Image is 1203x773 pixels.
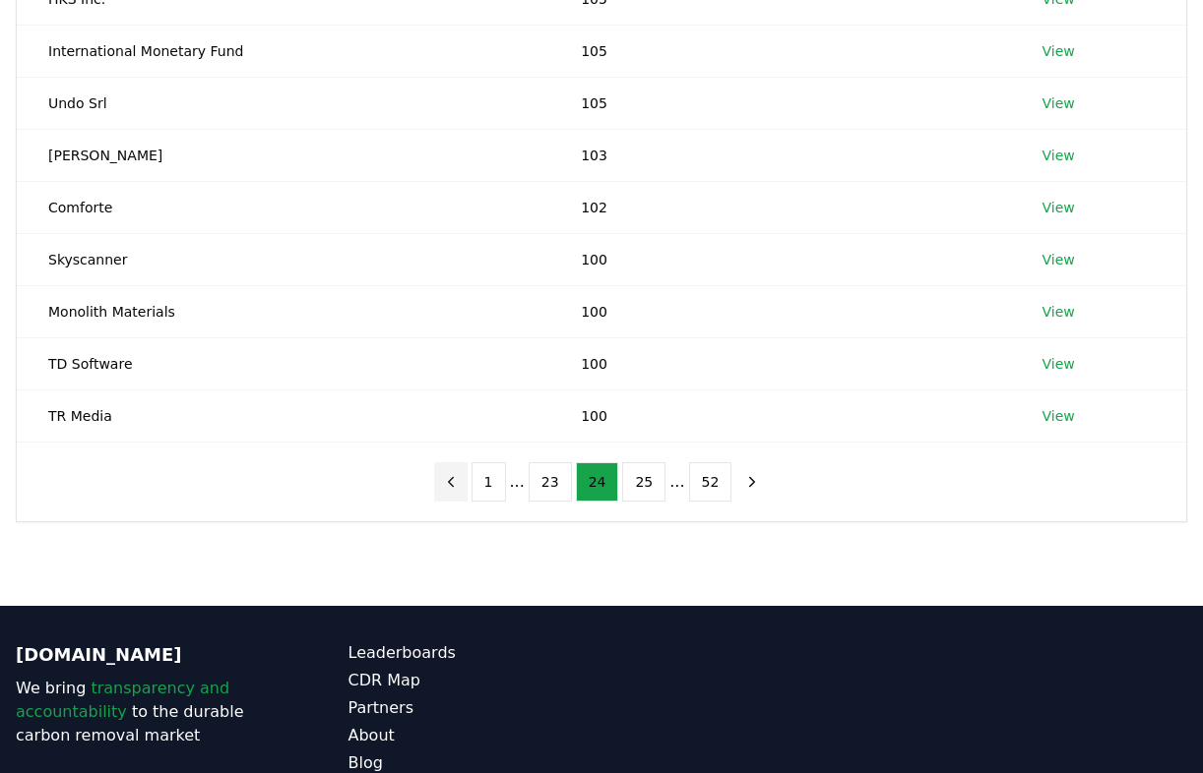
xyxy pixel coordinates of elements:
td: 100 [549,337,1010,389]
a: View [1043,250,1075,269]
td: 100 [549,285,1010,337]
li: ... [669,470,684,494]
p: [DOMAIN_NAME] [16,641,270,669]
td: TR Media [17,389,549,442]
td: 105 [549,25,1010,77]
td: 103 [549,129,1010,181]
td: 100 [549,389,1010,442]
p: We bring to the durable carbon removal market [16,677,270,747]
td: International Monetary Fund [17,25,549,77]
span: transparency and accountability [16,679,229,721]
button: previous page [434,462,468,502]
a: View [1043,146,1075,165]
a: View [1043,198,1075,217]
td: Undo Srl [17,77,549,129]
button: 23 [529,462,572,502]
td: Monolith Materials [17,285,549,337]
a: About [348,724,602,747]
button: 24 [576,462,619,502]
td: TD Software [17,337,549,389]
td: Skyscanner [17,233,549,285]
a: View [1043,41,1075,61]
td: 102 [549,181,1010,233]
a: View [1043,93,1075,113]
button: 1 [472,462,506,502]
button: 25 [622,462,665,502]
li: ... [510,470,525,494]
a: View [1043,302,1075,322]
td: Comforte [17,181,549,233]
td: [PERSON_NAME] [17,129,549,181]
a: View [1043,354,1075,374]
a: Leaderboards [348,641,602,665]
a: Partners [348,696,602,720]
a: View [1043,406,1075,426]
a: CDR Map [348,669,602,692]
button: next page [735,462,769,502]
button: 52 [689,462,732,502]
td: 105 [549,77,1010,129]
td: 100 [549,233,1010,285]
